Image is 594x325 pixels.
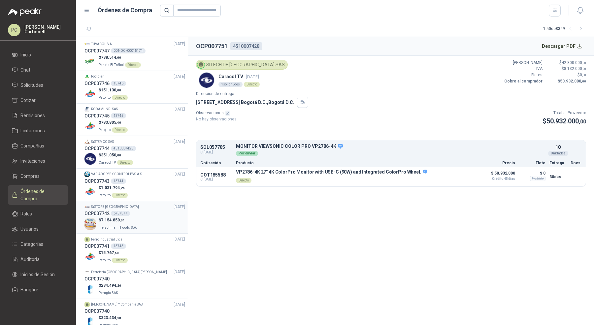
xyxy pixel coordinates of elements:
span: 8.132.000 [564,66,586,71]
p: $ [99,87,128,93]
span: Licitaciones [20,127,45,134]
div: Por enviar [236,151,258,156]
img: Company Logo [84,269,90,275]
p: No hay observaciones [196,116,237,122]
span: [DATE] [174,236,185,243]
h1: Órdenes de Compra [98,6,152,15]
a: Categorías [8,238,68,250]
span: ,00 [582,61,586,65]
p: Fletes [503,72,543,78]
span: Fleischmann Foods S.A. [99,226,137,229]
span: [DATE] [174,74,185,80]
span: 783.805 [101,120,121,125]
span: C: [DATE] [200,178,232,181]
span: 50.932.000 [560,79,586,83]
p: $ [99,282,121,289]
p: SYSTEMCO SAS [91,139,114,145]
a: Company LogoRodiclar[DATE] OCP00774613746Company Logo$151.130,00PatojitoDirecto [84,74,185,101]
a: Company LogoSYSTORE [GEOGRAPHIC_DATA][DATE] OCP0077426757377Company Logo$7.154.850,01Fleischmann ... [84,204,185,231]
h3: OCP007745 [84,112,110,119]
span: Perugia SAS [99,291,118,295]
span: Solicitudes [20,81,43,89]
p: Ferro Industrial Ltda [91,237,122,242]
p: Flete [519,161,545,165]
div: 13744 [111,179,126,184]
span: Inicio [20,51,31,58]
h3: OCP007742 [84,210,110,217]
div: Directo [112,258,128,263]
div: Directo [112,193,128,198]
span: [DATE] [174,269,185,275]
span: 151.130 [101,88,121,92]
img: Company Logo [84,88,96,100]
a: Company LogoVARIADORES Y CONTROLES S.A.S[DATE] OCP00774313744Company Logo$1.031.794,26PatojitoDir... [84,171,185,198]
img: Company Logo [84,55,96,67]
span: ,00 [582,73,586,77]
h3: OCP007741 [84,243,110,250]
span: [DATE] [174,106,185,113]
img: Company Logo [84,186,96,197]
p: Dirección de entrega [196,91,586,97]
span: ,40 [116,121,121,124]
p: SYSTORE [GEOGRAPHIC_DATA] [91,204,139,210]
a: Compañías [8,140,68,152]
a: Company LogoSYSTEMCO SAS[DATE] OCP0077444510007420Company Logo$351.050,00Caracol TVDirecto [84,139,185,166]
span: Remisiones [20,112,45,119]
span: Hangfire [20,286,38,293]
span: Caracol TV [99,161,116,164]
span: ,00 [581,80,586,83]
h3: OCP007744 [84,145,110,152]
p: 10 [555,144,561,151]
span: 7.154.850 [101,218,125,222]
p: Observaciones [196,110,237,116]
p: TUVACOL S.A. [91,42,113,47]
p: Docs [571,161,582,165]
div: 001-OC -00015171 [111,48,146,53]
span: ,00 [116,56,121,59]
p: Total al Proveedor [543,110,586,116]
p: 30 días [549,173,567,181]
a: Usuarios [8,223,68,235]
p: SOL057785 [200,145,232,150]
p: Cobro al comprador [503,78,543,84]
span: Usuarios [20,225,39,233]
span: [DATE] [174,204,185,210]
div: 6757377 [111,211,130,216]
span: ,00 [579,118,586,125]
span: Compras [20,173,40,180]
p: $ [99,119,128,126]
div: 13745 [111,113,126,118]
p: MONITOR VIEWSONIC COLOR PRO VP2786-4K [236,144,545,149]
p: Entrega [549,161,567,165]
img: Logo peakr [8,8,42,16]
h2: OCP007751 [196,42,228,51]
img: Company Logo [84,120,96,132]
span: Categorías [20,241,43,248]
p: $ [99,217,138,223]
p: Caracol TV [218,73,260,80]
span: [DATE] [246,74,259,79]
div: 4510007428 [230,42,262,50]
p: $ [543,116,586,126]
a: Compras [8,170,68,182]
span: Patojito [99,193,111,197]
span: 50.932.000 [546,117,586,125]
span: [DATE] [174,139,185,145]
img: Company Logo [84,218,96,230]
img: Company Logo [84,153,96,165]
img: Company Logo [84,139,90,145]
a: Chat [8,64,68,76]
span: Patojito [99,96,111,99]
span: ,00 [116,88,121,92]
div: 1 - 50 de 8329 [543,24,586,34]
p: $ [546,66,586,72]
div: PC [8,24,20,36]
a: Inicio [8,49,68,61]
span: Crédito 45 días [482,177,515,180]
div: Incluido [530,176,545,181]
p: IVA [503,66,543,72]
div: Directo [117,160,133,165]
span: Auditoria [20,256,40,263]
p: $ 0 [519,169,545,177]
p: VARIADORES Y CONTROLES S.A.S [91,172,142,177]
